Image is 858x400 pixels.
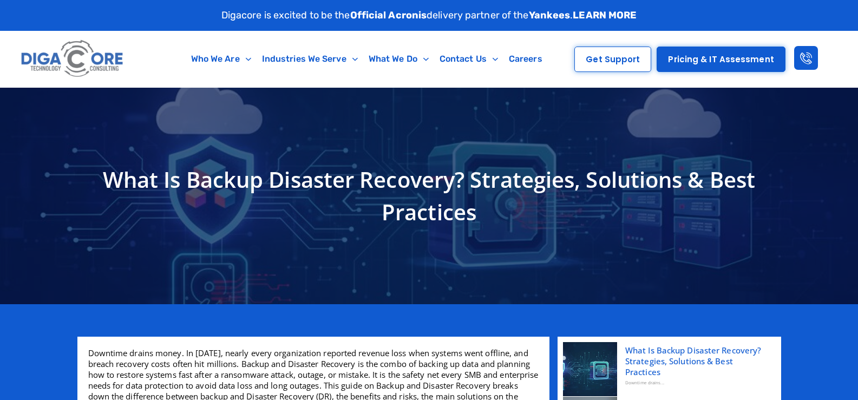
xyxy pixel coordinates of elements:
a: Get Support [574,47,651,72]
img: Digacore logo 1 [18,36,127,82]
nav: Menu [172,47,562,71]
strong: Yankees [529,9,571,21]
a: Contact Us [434,47,503,71]
a: Who We Are [186,47,257,71]
a: What Is Backup Disaster Recovery? Strategies, Solutions & Best Practices [625,345,768,377]
img: Backup disaster recovery, Backup and Disaster Recovery [563,342,617,396]
a: Pricing & IT Assessment [657,47,785,72]
span: Pricing & IT Assessment [668,55,774,63]
span: Get Support [586,55,640,63]
a: Industries We Serve [257,47,363,71]
strong: Official Acronis [350,9,427,21]
div: Downtime drains... [625,377,768,388]
h1: What Is Backup Disaster Recovery? Strategies, Solutions & Best Practices [83,163,776,228]
a: What We Do [363,47,434,71]
a: Careers [503,47,548,71]
a: LEARN MORE [573,9,637,21]
p: Digacore is excited to be the delivery partner of the . [221,8,637,23]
